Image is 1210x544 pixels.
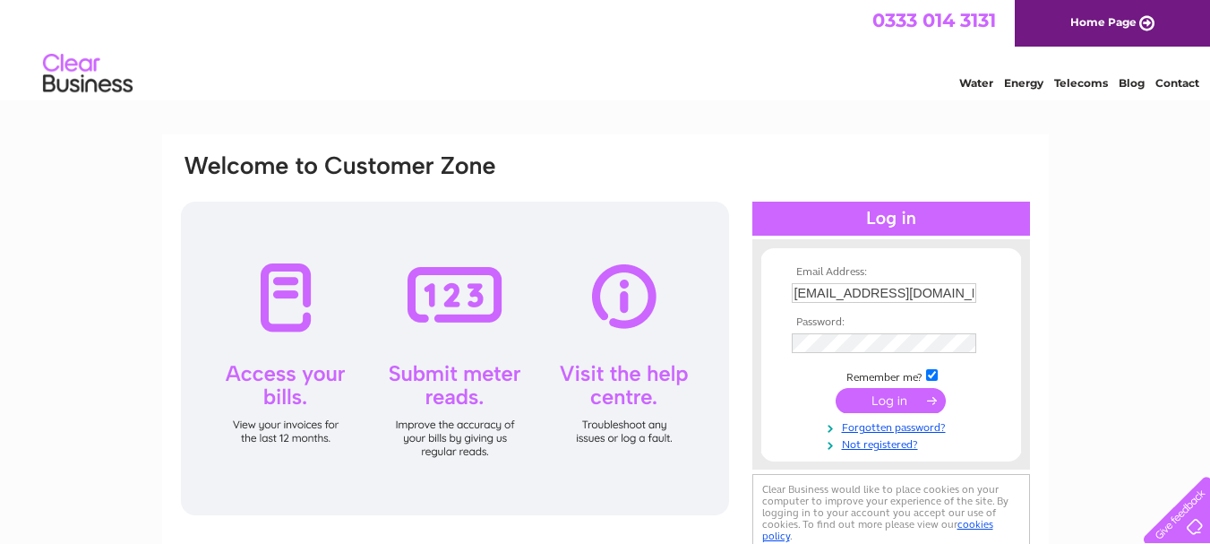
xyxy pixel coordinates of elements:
a: cookies policy [762,518,993,542]
img: logo.png [42,47,133,101]
th: Email Address: [787,266,995,279]
a: Contact [1155,76,1199,90]
a: Water [959,76,993,90]
a: Not registered? [792,435,995,452]
div: Clear Business is a trading name of Verastar Limited (registered in [GEOGRAPHIC_DATA] No. 3667643... [183,10,1029,87]
a: Energy [1004,76,1043,90]
a: Blog [1119,76,1145,90]
td: Remember me? [787,367,995,384]
th: Password: [787,316,995,329]
a: 0333 014 3131 [872,9,996,31]
input: Submit [836,388,946,413]
a: Telecoms [1054,76,1108,90]
a: Forgotten password? [792,418,995,435]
